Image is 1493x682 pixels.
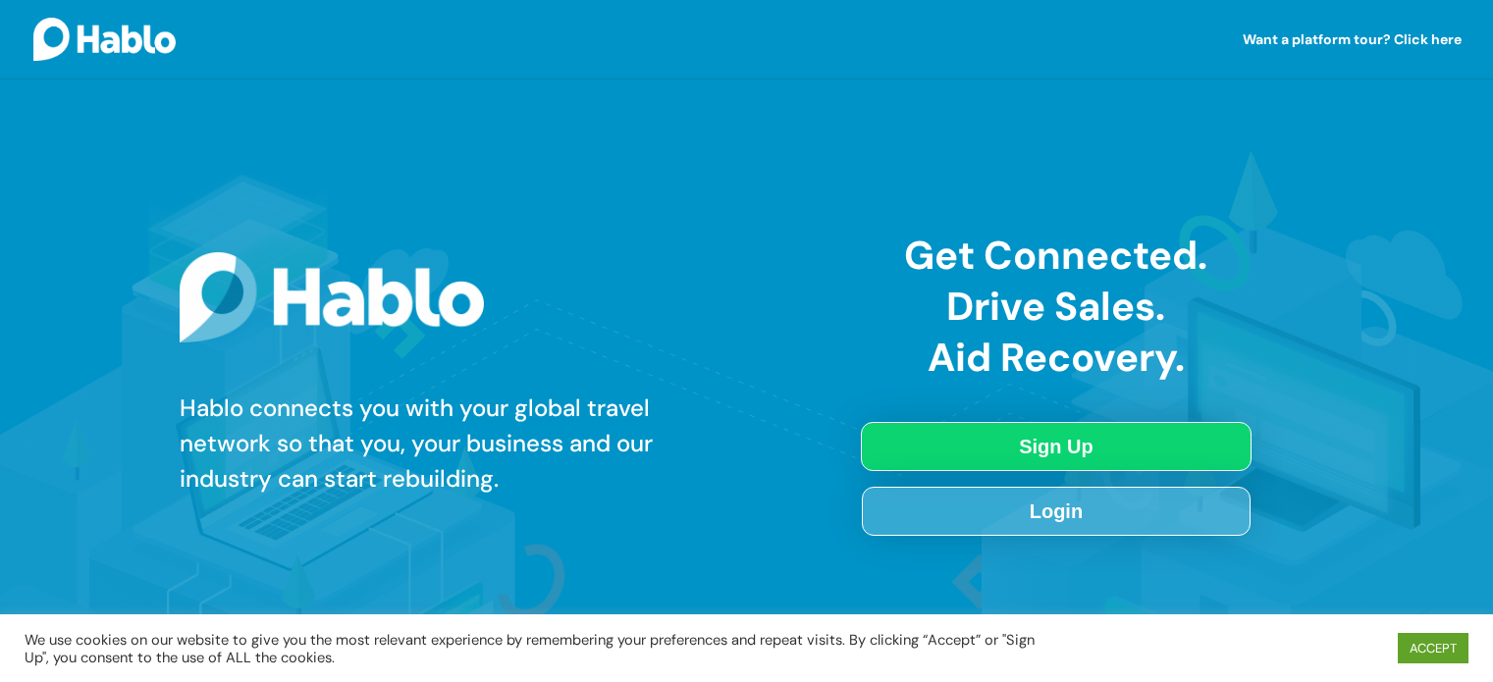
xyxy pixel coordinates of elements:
[861,422,1252,471] a: Sign Up
[180,391,715,497] div: Hablo connects you with your global travel network so that you, your business and our industry ca...
[33,18,176,60] img: Hablo
[1398,633,1468,663] a: ACCEPT
[862,487,1251,536] a: Login
[862,230,1251,393] h1: Get Connected. Drive Sales. Aid Recovery.
[1243,32,1462,79] a: Want a platform tour? Click here
[25,631,1036,666] div: We use cookies on our website to give you the most relevant experience by remembering your prefer...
